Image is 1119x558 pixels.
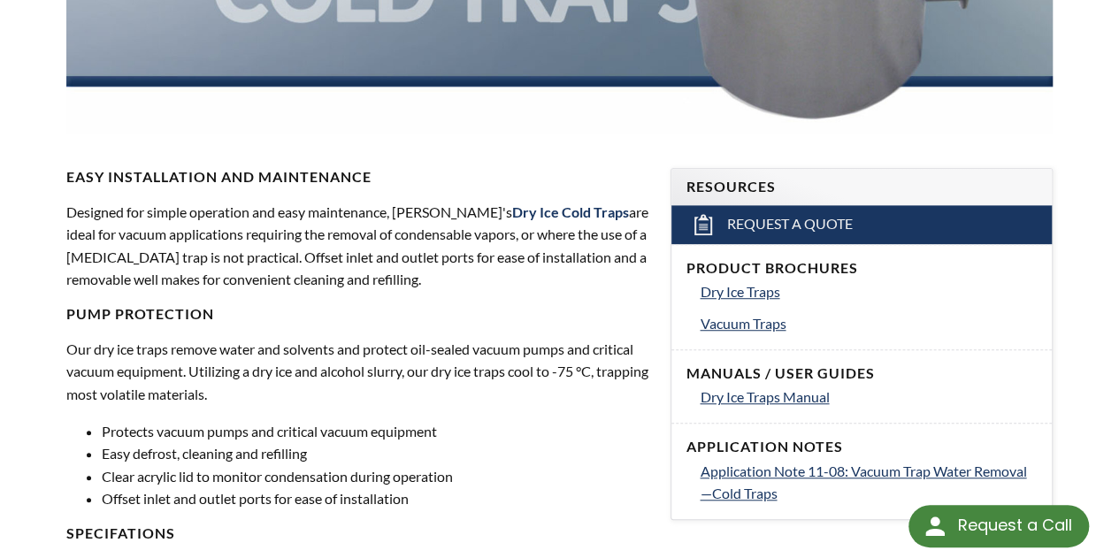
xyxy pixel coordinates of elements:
a: Vacuum Traps [700,312,1037,335]
strong: Dry Ice Cold Traps [512,203,629,220]
span: Application Note 11-08: Vacuum Trap Water Removal—Cold Traps [700,462,1026,502]
span: Dry Ice Traps [700,283,779,300]
span: Dry Ice Traps Manual [700,388,829,405]
a: Dry Ice Traps Manual [700,386,1037,409]
li: Easy defrost, cleaning and refilling [102,442,649,465]
p: Designed for simple operation and easy maintenance, [PERSON_NAME]'s are ideal for vacuum applicat... [66,201,649,291]
span: Vacuum Traps [700,315,786,332]
a: Request a Quote [671,205,1051,244]
div: Request a Call [957,505,1071,546]
li: Protects vacuum pumps and critical vacuum equipment [102,420,649,443]
strong: Pump Protection [66,305,214,322]
p: Our dry ice traps remove water and solvents and protect oil-sealed vacuum pumps and critical vacu... [66,338,649,406]
h4: Application Notes [686,438,1037,456]
li: Offset inlet and outlet ports for ease of installation [102,487,649,510]
h4: Manuals / User Guides [686,364,1037,383]
img: round button [921,512,949,540]
span: Request a Quote [727,215,853,233]
strong: Easy Installation and Maintenance [66,168,372,185]
div: Request a Call [908,505,1089,547]
li: Clear acrylic lid to monitor condensation during operation [102,465,649,488]
h4: Product Brochures [686,259,1037,278]
h4: Resources [686,178,1037,196]
strong: Specifations [66,524,175,541]
a: Application Note 11-08: Vacuum Trap Water Removal—Cold Traps [700,460,1037,505]
a: Dry Ice Traps [700,280,1037,303]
